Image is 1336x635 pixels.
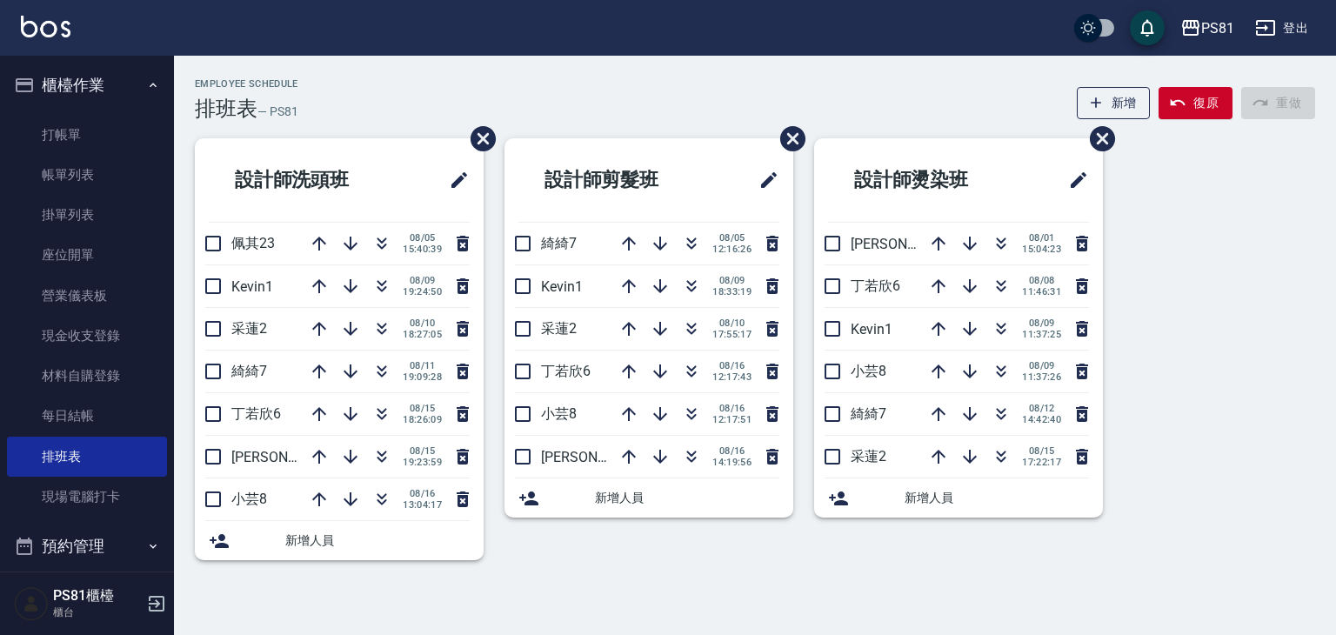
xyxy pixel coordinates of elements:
[403,360,442,371] span: 08/11
[712,317,751,329] span: 08/10
[905,489,1089,507] span: 新增人員
[403,371,442,383] span: 19:09:28
[257,103,298,121] h6: — PS81
[7,396,167,436] a: 每日結帳
[767,113,808,164] span: 刪除班表
[195,97,257,121] h3: 排班表
[541,449,653,465] span: [PERSON_NAME]3
[1022,244,1061,255] span: 15:04:23
[7,115,167,155] a: 打帳單
[541,363,591,379] span: 丁若欣6
[712,445,751,457] span: 08/16
[712,286,751,297] span: 18:33:19
[403,275,442,286] span: 08/09
[814,478,1103,518] div: 新增人員
[231,405,281,422] span: 丁若欣6
[403,445,442,457] span: 08/15
[712,457,751,468] span: 14:19:56
[541,278,583,295] span: Kevin1
[7,524,167,569] button: 預約管理
[1022,414,1061,425] span: 14:42:40
[1022,371,1061,383] span: 11:37:26
[231,278,273,295] span: Kevin1
[231,491,267,507] span: 小芸8
[851,405,886,422] span: 綺綺7
[7,195,167,235] a: 掛單列表
[541,405,577,422] span: 小芸8
[518,149,716,211] h2: 設計師剪髮班
[1022,403,1061,414] span: 08/12
[7,155,167,195] a: 帳單列表
[595,489,779,507] span: 新增人員
[712,371,751,383] span: 12:17:43
[1022,445,1061,457] span: 08/15
[712,329,751,340] span: 17:55:17
[403,499,442,511] span: 13:04:17
[1022,360,1061,371] span: 08/09
[14,586,49,621] img: Person
[7,356,167,396] a: 材料自購登錄
[285,531,470,550] span: 新增人員
[7,316,167,356] a: 現金收支登錄
[1022,329,1061,340] span: 11:37:25
[1130,10,1165,45] button: save
[1058,159,1089,201] span: 修改班表的標題
[1022,232,1061,244] span: 08/01
[851,363,886,379] span: 小芸8
[195,521,484,560] div: 新增人員
[1077,87,1151,119] button: 新增
[53,587,142,605] h5: PS81櫃檯
[1159,87,1232,119] button: 復原
[231,235,275,251] span: 佩其23
[1022,286,1061,297] span: 11:46:31
[1022,317,1061,329] span: 08/09
[541,235,577,251] span: 綺綺7
[403,488,442,499] span: 08/16
[231,320,267,337] span: 采蓮2
[438,159,470,201] span: 修改班表的標題
[231,363,267,379] span: 綺綺7
[231,449,344,465] span: [PERSON_NAME]3
[1022,457,1061,468] span: 17:22:17
[403,317,442,329] span: 08/10
[53,605,142,620] p: 櫃台
[1201,17,1234,39] div: PS81
[1077,113,1118,164] span: 刪除班表
[7,477,167,517] a: 現場電腦打卡
[7,276,167,316] a: 營業儀表板
[403,329,442,340] span: 18:27:05
[1173,10,1241,46] button: PS81
[403,457,442,468] span: 19:23:59
[712,414,751,425] span: 12:17:51
[403,244,442,255] span: 15:40:39
[21,16,70,37] img: Logo
[403,414,442,425] span: 18:26:09
[7,569,167,614] button: 報表及分析
[712,232,751,244] span: 08/05
[712,275,751,286] span: 08/09
[712,244,751,255] span: 12:16:26
[458,113,498,164] span: 刪除班表
[403,403,442,414] span: 08/15
[712,360,751,371] span: 08/16
[851,321,892,338] span: Kevin1
[1248,12,1315,44] button: 登出
[195,78,298,90] h2: Employee Schedule
[712,403,751,414] span: 08/16
[403,232,442,244] span: 08/05
[7,235,167,275] a: 座位開單
[504,478,793,518] div: 新增人員
[851,236,963,252] span: [PERSON_NAME]3
[403,286,442,297] span: 19:24:50
[851,448,886,465] span: 采蓮2
[7,63,167,108] button: 櫃檯作業
[828,149,1025,211] h2: 設計師燙染班
[209,149,406,211] h2: 設計師洗頭班
[7,437,167,477] a: 排班表
[748,159,779,201] span: 修改班表的標題
[541,320,577,337] span: 采蓮2
[851,277,900,294] span: 丁若欣6
[1022,275,1061,286] span: 08/08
